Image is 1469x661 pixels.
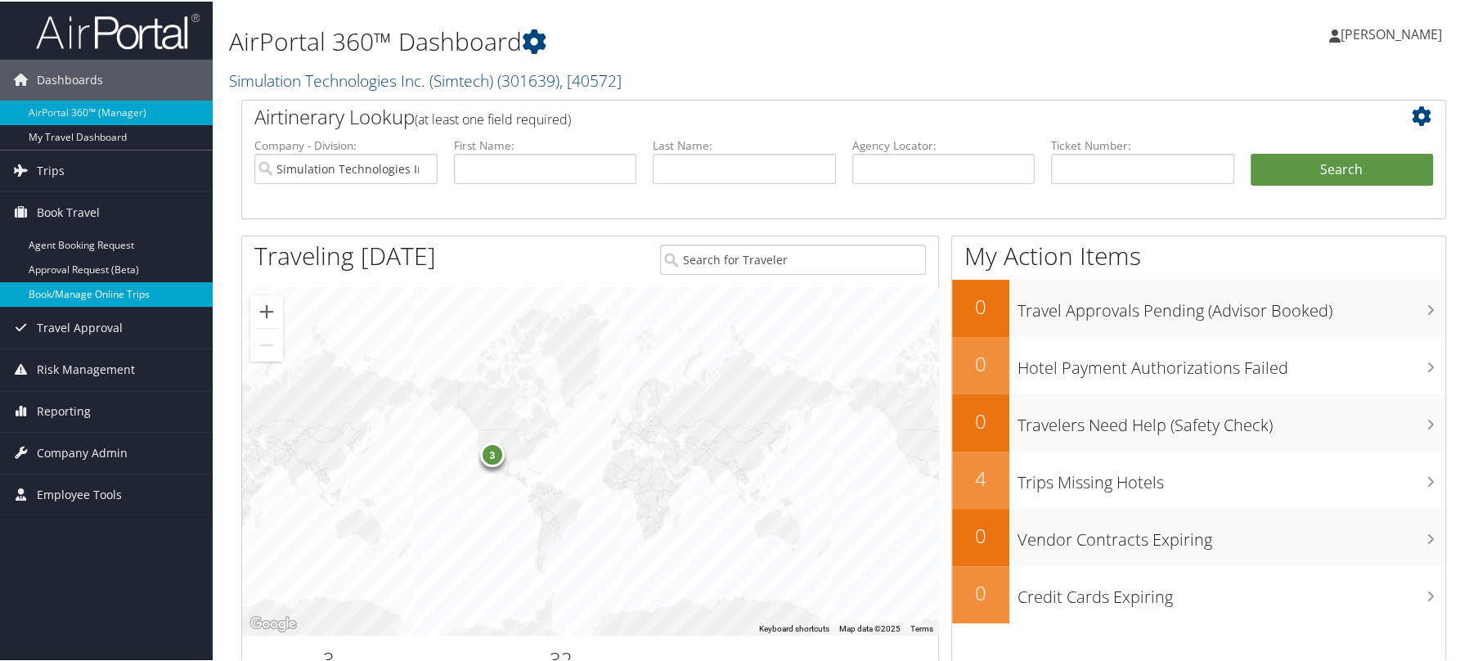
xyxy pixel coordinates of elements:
h1: AirPortal 360™ Dashboard [229,23,1049,57]
img: Google [246,612,300,633]
h2: 4 [952,463,1009,491]
label: Last Name: [653,136,836,152]
a: 4Trips Missing Hotels [952,450,1445,507]
span: Book Travel [37,191,100,232]
input: Search for Traveler [660,243,926,273]
button: Search [1251,152,1434,185]
h2: 0 [952,291,1009,319]
span: (at least one field required) [415,109,571,127]
h3: Vendor Contracts Expiring [1018,519,1445,550]
button: Zoom in [250,294,283,326]
a: Simulation Technologies Inc. (Simtech) [229,68,622,90]
a: 0Hotel Payment Authorizations Failed [952,335,1445,393]
span: [PERSON_NAME] [1341,24,1442,42]
h3: Hotel Payment Authorizations Failed [1018,347,1445,378]
span: Map data ©2025 [839,623,901,632]
a: 0Travel Approvals Pending (Advisor Booked) [952,278,1445,335]
a: Open this area in Google Maps (opens a new window) [246,612,300,633]
label: Ticket Number: [1051,136,1234,152]
h3: Credit Cards Expiring [1018,576,1445,607]
span: Company Admin [37,431,128,472]
a: [PERSON_NAME] [1329,8,1458,57]
span: Trips [37,149,65,190]
span: Reporting [37,389,91,430]
h3: Trips Missing Hotels [1018,461,1445,492]
h2: 0 [952,578,1009,605]
h1: My Action Items [952,237,1445,272]
label: First Name: [454,136,637,152]
button: Keyboard shortcuts [759,622,829,633]
span: Employee Tools [37,473,122,514]
div: 3 [480,440,505,465]
h3: Travel Approvals Pending (Advisor Booked) [1018,290,1445,321]
span: Travel Approval [37,306,123,347]
h2: 0 [952,348,1009,376]
h3: Travelers Need Help (Safety Check) [1018,404,1445,435]
span: ( 301639 ) [497,68,559,90]
span: , [ 40572 ] [559,68,622,90]
label: Agency Locator: [852,136,1035,152]
h2: Airtinerary Lookup [254,101,1332,129]
button: Zoom out [250,327,283,360]
span: Risk Management [37,348,135,389]
span: Dashboards [37,58,103,99]
label: Company - Division: [254,136,438,152]
h1: Traveling [DATE] [254,237,436,272]
img: airportal-logo.png [36,11,200,49]
a: 0Vendor Contracts Expiring [952,507,1445,564]
h2: 0 [952,406,1009,434]
a: 0Travelers Need Help (Safety Check) [952,393,1445,450]
a: 0Credit Cards Expiring [952,564,1445,622]
h2: 0 [952,520,1009,548]
a: Terms (opens in new tab) [910,623,933,632]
